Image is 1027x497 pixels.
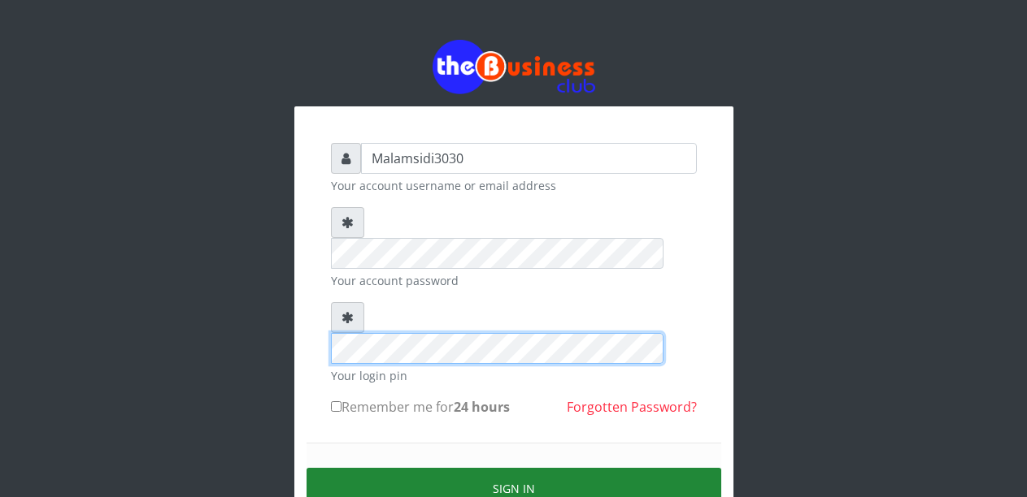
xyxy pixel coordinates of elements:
[361,143,697,174] input: Username or email address
[331,397,510,417] label: Remember me for
[567,398,697,416] a: Forgotten Password?
[331,177,697,194] small: Your account username or email address
[331,401,342,412] input: Remember me for24 hours
[331,367,697,384] small: Your login pin
[331,272,697,289] small: Your account password
[454,398,510,416] b: 24 hours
